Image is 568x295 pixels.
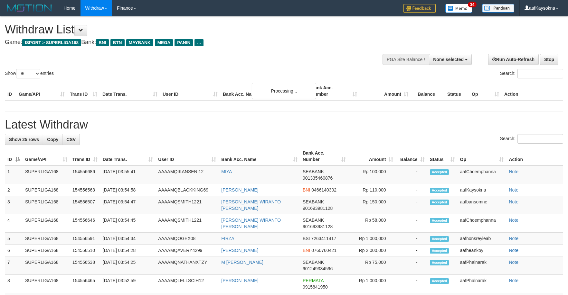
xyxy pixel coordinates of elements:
h4: Game: Bank: [5,39,372,46]
td: 154556686 [70,165,100,184]
a: Show 25 rows [5,134,43,145]
a: [PERSON_NAME] [221,248,258,253]
h1: Latest Withdraw [5,118,563,131]
label: Search: [500,69,563,78]
a: Note [509,187,518,192]
span: Copy [47,137,58,142]
th: User ID [160,82,220,100]
a: Note [509,236,518,241]
td: AAAAMQAVERY4299 [156,245,219,256]
td: AAAAMQLELLSCIH12 [156,275,219,293]
img: Feedback.jpg [403,4,436,13]
td: aafChoemphanna [458,165,506,184]
a: Note [509,218,518,223]
th: Trans ID: activate to sort column ascending [70,147,100,165]
span: Accepted [430,169,449,175]
td: aafbansomne [458,196,506,214]
td: aafPhalnarak [458,275,506,293]
td: Rp 1,000,000 [348,233,396,245]
a: Copy [43,134,62,145]
th: Bank Acc. Number [308,82,360,100]
td: AAAAMQBLACKKING69 [156,184,219,196]
span: BNI [303,187,310,192]
td: [DATE] 03:55:41 [100,165,156,184]
th: Amount [360,82,411,100]
img: MOTION_logo.png [5,3,54,13]
td: [DATE] 03:54:25 [100,256,156,275]
input: Search: [517,69,563,78]
td: 154556591 [70,233,100,245]
td: 4 [5,214,23,233]
td: 154556538 [70,256,100,275]
th: Date Trans.: activate to sort column ascending [100,147,156,165]
td: Rp 100,000 [348,165,396,184]
span: SEABANK [303,260,324,265]
td: AAAAMQSMITH1221 [156,214,219,233]
td: 8 [5,275,23,293]
td: [DATE] 03:54:45 [100,214,156,233]
td: - [396,196,427,214]
span: BNI [303,248,310,253]
div: Processing... [252,83,316,99]
td: [DATE] 03:54:28 [100,245,156,256]
td: Rp 150,000 [348,196,396,214]
a: M [PERSON_NAME] [221,260,263,265]
td: aafChoemphanna [458,214,506,233]
span: 34 [468,2,477,7]
span: Copy 901335460876 to clipboard [303,175,333,181]
td: [DATE] 03:54:58 [100,184,156,196]
span: MAYBANK [126,39,153,46]
td: SUPERLIGA168 [23,214,70,233]
a: [PERSON_NAME] WIRANTO [PERSON_NAME] [221,199,281,211]
td: 3 [5,196,23,214]
td: - [396,256,427,275]
a: CSV [62,134,80,145]
td: Rp 58,000 [348,214,396,233]
td: 7 [5,256,23,275]
td: SUPERLIGA168 [23,196,70,214]
td: 6 [5,245,23,256]
span: ... [194,39,203,46]
td: AAAAMQOGEX08 [156,233,219,245]
span: Copy 901693981128 to clipboard [303,206,333,211]
span: BSI [303,236,310,241]
th: Action [506,147,563,165]
td: aafPhalnarak [458,256,506,275]
span: Copy 0466140302 to clipboard [311,187,336,192]
th: User ID: activate to sort column ascending [156,147,219,165]
span: BTN [110,39,125,46]
td: Rp 2,000,000 [348,245,396,256]
td: - [396,165,427,184]
span: Show 25 rows [9,137,39,142]
span: CSV [66,137,76,142]
td: aafnonsreyleab [458,233,506,245]
th: Trans ID [67,82,100,100]
th: Bank Acc. Number: activate to sort column ascending [300,147,348,165]
td: aafKaysokna [458,184,506,196]
td: - [396,233,427,245]
th: Balance [411,82,445,100]
span: PERMATA [303,278,324,283]
td: - [396,184,427,196]
span: PANIN [175,39,193,46]
td: SUPERLIGA168 [23,233,70,245]
img: panduan.png [482,4,514,13]
a: [PERSON_NAME] [221,187,258,192]
span: Copy 9915841950 to clipboard [303,284,328,290]
th: Bank Acc. Name [220,82,308,100]
th: Game/API [16,82,67,100]
h1: Withdraw List [5,23,372,36]
span: Copy 901249334596 to clipboard [303,266,333,271]
label: Show entries [5,69,54,78]
td: 154556510 [70,245,100,256]
button: None selected [429,54,472,65]
span: SEABANK [303,218,324,223]
a: Run Auto-Refresh [488,54,539,65]
a: FIRZA [221,236,234,241]
th: Op: activate to sort column ascending [458,147,506,165]
td: Rp 110,000 [348,184,396,196]
span: Accepted [430,188,449,193]
th: Status: activate to sort column ascending [427,147,458,165]
span: Accepted [430,260,449,265]
td: 154556646 [70,214,100,233]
